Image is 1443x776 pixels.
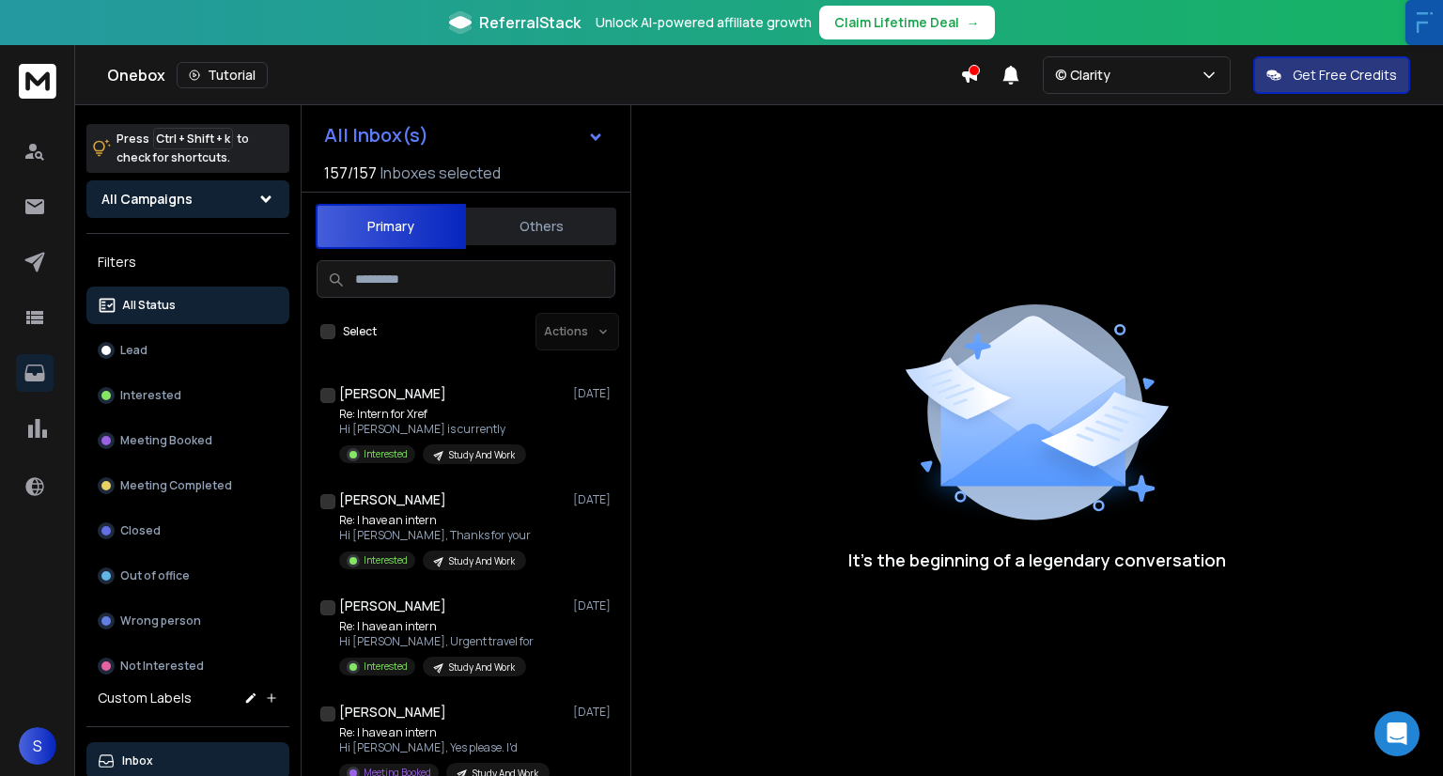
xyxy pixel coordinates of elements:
span: → [967,13,980,32]
p: Interested [364,553,408,567]
button: Tutorial [177,62,268,88]
p: Lead [120,343,147,358]
p: Press to check for shortcuts. [116,130,249,167]
button: S [19,727,56,765]
h1: [PERSON_NAME] [339,490,446,509]
button: All Inbox(s) [309,116,619,154]
p: Unlock AI-powered affiliate growth [596,13,812,32]
p: Re: I have an intern [339,725,550,740]
h1: All Campaigns [101,190,193,209]
h1: All Inbox(s) [324,126,428,145]
p: Study And Work [449,554,515,568]
button: Get Free Credits [1253,56,1410,94]
p: Re: I have an intern [339,619,534,634]
p: [DATE] [573,598,615,613]
p: Hi [PERSON_NAME] is currently [339,422,526,437]
p: Meeting Booked [120,433,212,448]
h3: Custom Labels [98,689,192,707]
div: Open Intercom Messenger [1374,711,1420,756]
p: Meeting Completed [120,478,232,493]
button: Meeting Booked [86,422,289,459]
p: Re: Intern for Xref [339,407,526,422]
p: Not Interested [120,659,204,674]
p: Hi [PERSON_NAME], Urgent travel for [339,634,534,649]
span: Ctrl + Shift + k [153,128,233,149]
p: Wrong person [120,613,201,629]
h1: [PERSON_NAME] [339,703,446,722]
button: All Campaigns [86,180,289,218]
button: Primary [316,204,466,249]
p: Closed [120,523,161,538]
p: Study And Work [449,660,515,675]
h1: [PERSON_NAME] [339,597,446,615]
p: [DATE] [573,705,615,720]
p: Re: I have an intern [339,513,531,528]
button: Meeting Completed [86,467,289,504]
span: 157 / 157 [324,162,377,184]
button: Others [466,206,616,247]
p: It’s the beginning of a legendary conversation [848,547,1226,573]
p: Interested [120,388,181,403]
button: Wrong person [86,602,289,640]
p: © Clarity [1055,66,1118,85]
button: Claim Lifetime Deal→ [819,6,995,39]
h1: [PERSON_NAME] [339,384,446,403]
h3: Filters [86,249,289,275]
button: Interested [86,377,289,414]
button: Not Interested [86,647,289,685]
p: Interested [364,447,408,461]
p: Study And Work [449,448,515,462]
div: Onebox [107,62,960,88]
p: [DATE] [573,386,615,401]
p: Hi [PERSON_NAME], Yes please. I'd [339,740,550,755]
button: Out of office [86,557,289,595]
p: Get Free Credits [1293,66,1397,85]
button: Lead [86,332,289,369]
p: Interested [364,660,408,674]
p: Inbox [122,753,153,768]
p: [DATE] [573,492,615,507]
p: Hi [PERSON_NAME], Thanks for your [339,528,531,543]
h3: Inboxes selected [380,162,501,184]
span: ReferralStack [479,11,581,34]
button: All Status [86,287,289,324]
p: Out of office [120,568,190,583]
button: Closed [86,512,289,550]
label: Select [343,324,377,339]
p: All Status [122,298,176,313]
